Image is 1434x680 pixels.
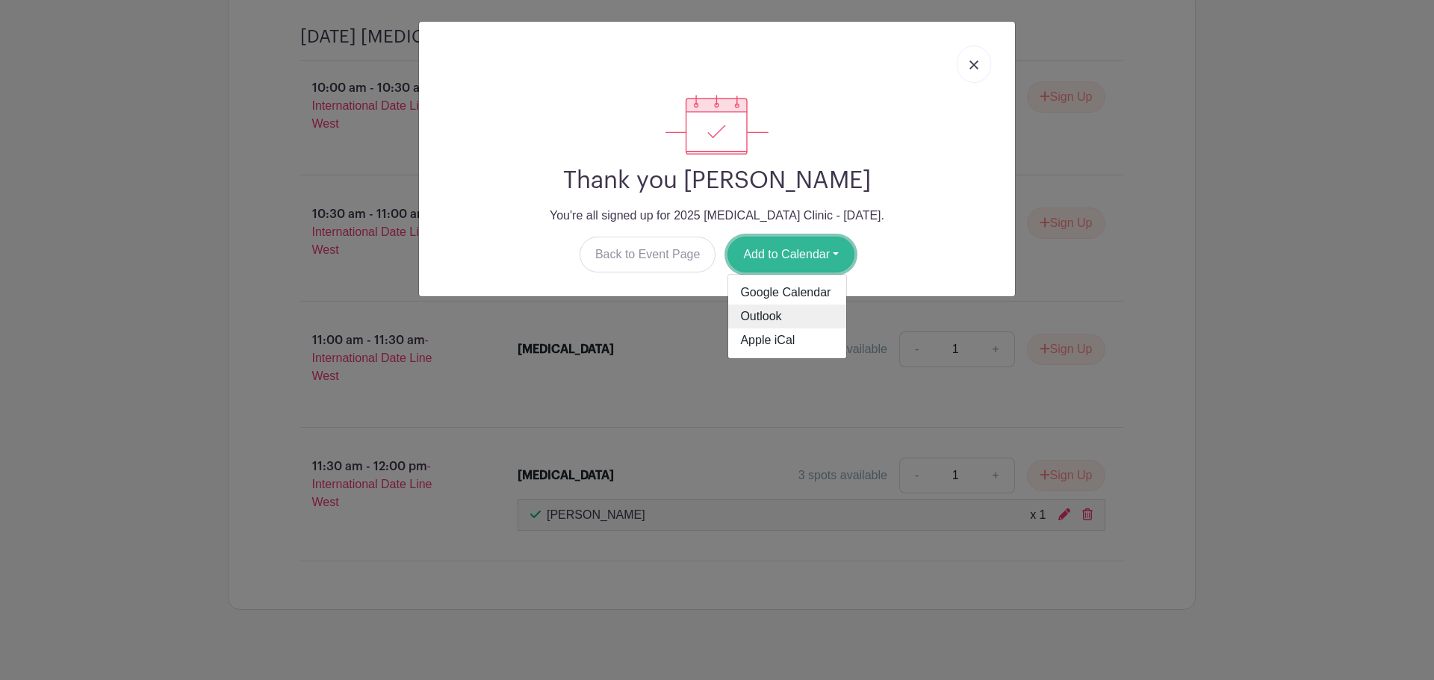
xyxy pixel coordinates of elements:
h2: Thank you [PERSON_NAME] [431,166,1003,195]
button: Add to Calendar [727,237,854,272]
img: close_button-5f87c8562297e5c2d7936805f587ecaba9071eb48480494691a3f1689db116b3.svg [969,60,978,69]
a: Outlook [728,305,846,328]
p: You're all signed up for 2025 [MEDICAL_DATA] Clinic - [DATE]. [431,207,1003,225]
a: Back to Event Page [580,237,716,272]
a: Apple iCal [728,328,846,352]
img: signup_complete-c468d5dda3e2740ee63a24cb0ba0d3ce5d8a4ecd24259e683200fb1569d990c8.svg [665,95,769,155]
a: Google Calendar [728,281,846,305]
